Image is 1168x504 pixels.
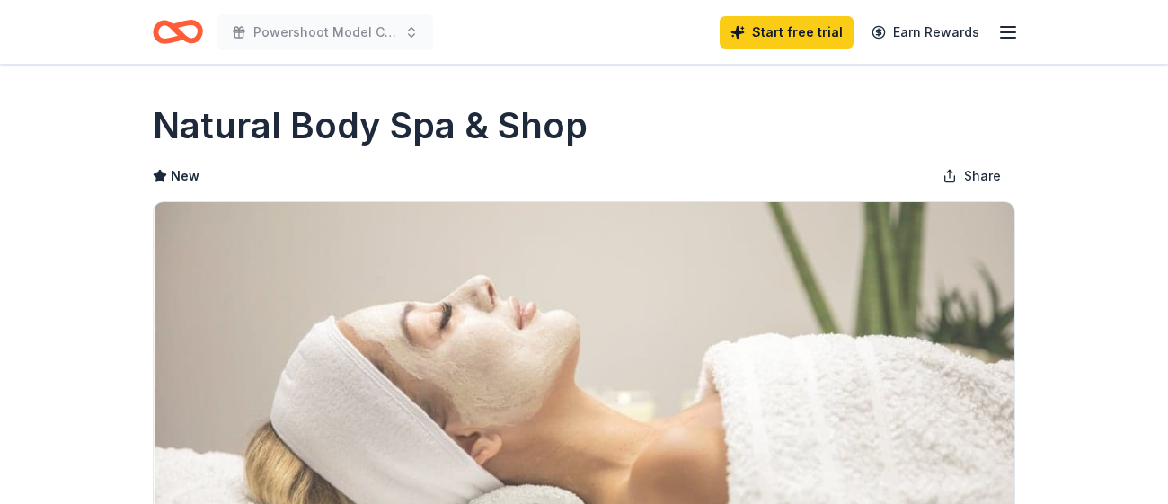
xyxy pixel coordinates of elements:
[928,158,1015,194] button: Share
[217,14,433,50] button: Powershoot Model Call Fundraiser
[861,16,990,49] a: Earn Rewards
[964,165,1001,187] span: Share
[153,11,203,53] a: Home
[153,101,588,151] h1: Natural Body Spa & Shop
[171,165,199,187] span: New
[253,22,397,43] span: Powershoot Model Call Fundraiser
[720,16,854,49] a: Start free trial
